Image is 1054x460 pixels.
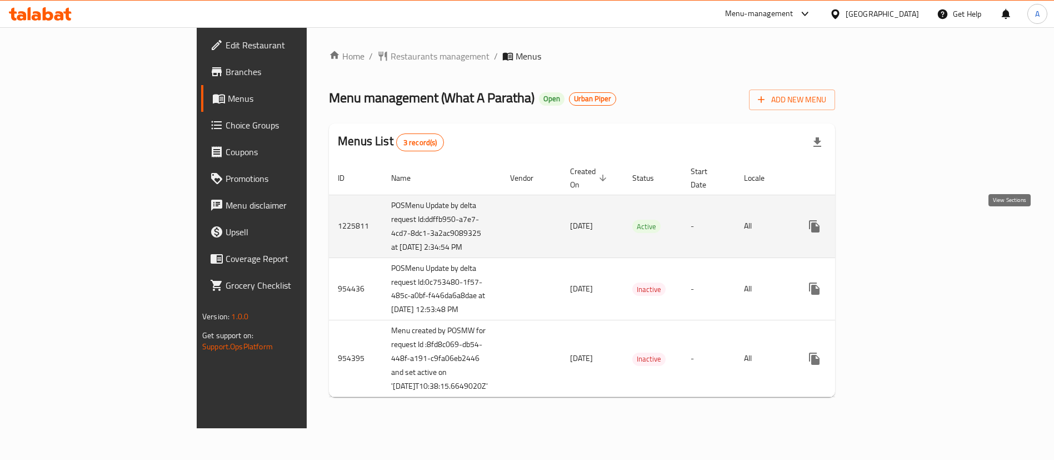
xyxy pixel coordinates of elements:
[682,258,735,320] td: -
[201,139,373,165] a: Coupons
[201,192,373,219] a: Menu disclaimer
[801,275,828,302] button: more
[397,137,444,148] span: 3 record(s)
[691,165,722,191] span: Start Date
[226,118,364,132] span: Choice Groups
[632,220,661,233] span: Active
[632,220,661,233] div: Active
[744,171,779,185] span: Locale
[735,195,792,258] td: All
[377,50,489,63] a: Restaurants management
[749,90,835,110] button: Add New Menu
[201,219,373,245] a: Upsell
[632,283,666,296] div: Inactive
[201,58,373,85] a: Branches
[804,129,831,156] div: Export file
[231,309,248,324] span: 1.0.0
[338,171,359,185] span: ID
[201,165,373,192] a: Promotions
[801,213,828,240] button: more
[632,353,666,366] div: Inactive
[329,50,835,63] nav: breadcrumb
[329,85,535,110] span: Menu management ( What A Paratha )
[801,345,828,372] button: more
[725,7,793,21] div: Menu-management
[226,65,364,78] span: Branches
[632,283,666,296] span: Inactive
[846,8,919,20] div: [GEOGRAPHIC_DATA]
[570,351,593,365] span: [DATE]
[1035,8,1040,20] span: A
[735,258,792,320] td: All
[758,93,826,107] span: Add New Menu
[494,50,498,63] li: /
[226,225,364,239] span: Upsell
[570,219,593,233] span: [DATE]
[228,92,364,105] span: Menus
[510,171,548,185] span: Vendor
[792,161,917,195] th: Actions
[226,172,364,185] span: Promotions
[201,272,373,299] a: Grocery Checklist
[828,275,855,302] button: Change Status
[202,309,229,324] span: Version:
[632,353,666,365] span: Inactive
[396,133,444,151] div: Total records count
[382,258,501,320] td: POSMenu Update by delta request Id:0c753480-1f57-485c-a0bf-f446da6a8dae at [DATE] 12:53:48 PM
[539,92,565,106] div: Open
[382,320,501,397] td: Menu created by POSMW for request Id :8fd8c069-db54-448f-a191-c9fa06eb2446 and set active on '[DA...
[391,171,425,185] span: Name
[201,32,373,58] a: Edit Restaurant
[202,328,253,343] span: Get support on:
[338,133,444,151] h2: Menus List
[391,50,489,63] span: Restaurants management
[226,252,364,265] span: Coverage Report
[828,213,855,240] button: Change Status
[201,112,373,139] a: Choice Groups
[201,245,373,272] a: Coverage Report
[682,320,735,397] td: -
[570,281,593,296] span: [DATE]
[226,199,364,212] span: Menu disclaimer
[201,85,373,112] a: Menus
[516,50,541,63] span: Menus
[226,38,364,52] span: Edit Restaurant
[202,339,273,354] a: Support.OpsPlatform
[226,279,364,292] span: Grocery Checklist
[382,195,501,258] td: POSMenu Update by delta request Id:ddffb950-a7e7-4cd7-8dc1-3a2ac9089325 at [DATE] 2:34:54 PM
[828,345,855,372] button: Change Status
[329,161,917,398] table: enhanced table
[570,94,616,103] span: Urban Piper
[226,145,364,159] span: Coupons
[570,165,610,191] span: Created On
[539,94,565,103] span: Open
[632,171,668,185] span: Status
[682,195,735,258] td: -
[735,320,792,397] td: All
